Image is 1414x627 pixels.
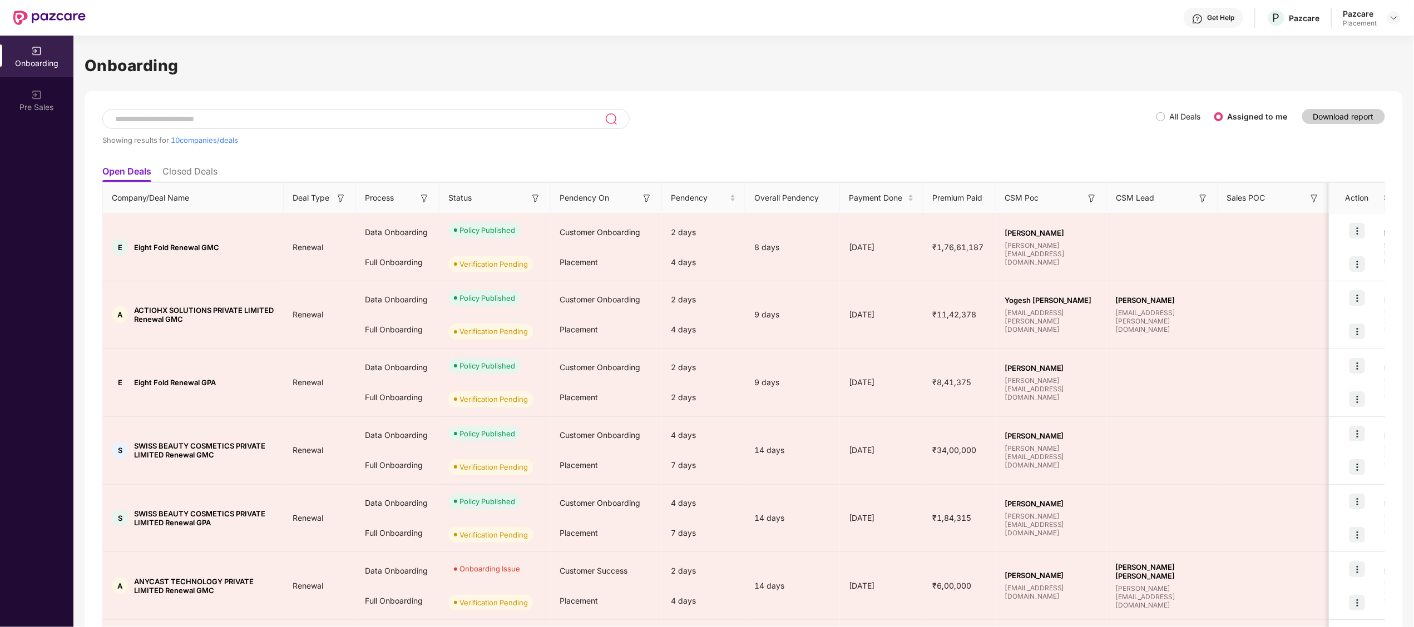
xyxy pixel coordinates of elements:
img: svg+xml;base64,PHN2ZyB3aWR0aD0iMjAiIGhlaWdodD0iMjAiIHZpZXdCb3g9IjAgMCAyMCAyMCIgZmlsbD0ibm9uZSIgeG... [31,89,42,101]
div: E [112,239,128,256]
div: Verification Pending [459,258,528,270]
span: Customer Onboarding [560,430,640,440]
div: Full Onboarding [356,450,439,480]
label: Assigned to me [1228,112,1288,121]
span: Renewal [284,310,332,319]
span: [EMAIL_ADDRESS][PERSON_NAME][DOMAIN_NAME] [1116,308,1209,334]
img: icon [1349,256,1365,272]
img: svg+xml;base64,PHN2ZyB3aWR0aD0iMTYiIGhlaWdodD0iMTYiIHZpZXdCb3g9IjAgMCAxNiAxNiIgZmlsbD0ibm9uZSIgeG... [641,193,652,204]
img: icon [1349,561,1365,577]
img: svg+xml;base64,PHN2ZyB3aWR0aD0iMTYiIGhlaWdodD0iMTYiIHZpZXdCb3g9IjAgMCAxNiAxNiIgZmlsbD0ibm9uZSIgeG... [335,193,347,204]
img: svg+xml;base64,PHN2ZyB3aWR0aD0iMTYiIGhlaWdodD0iMTYiIHZpZXdCb3g9IjAgMCAxNiAxNiIgZmlsbD0ibm9uZSIgeG... [1198,193,1209,204]
span: SWISS BEAUTY COSMETICS PRIVATE LIMITED Renewal GPA [134,509,275,527]
th: Company/Deal Name [103,183,284,213]
span: [PERSON_NAME][EMAIL_ADDRESS][DOMAIN_NAME] [1005,512,1098,537]
div: 2 days [662,382,745,412]
div: 2 days [662,285,745,315]
span: Payment Done [849,192,906,204]
span: Deal Type [293,192,329,204]
div: [DATE] [840,308,923,321]
div: [DATE] [840,241,923,253]
span: Pendency [671,192,728,204]
span: Placement [560,596,598,605]
span: [EMAIL_ADDRESS][DOMAIN_NAME] [1005,584,1098,600]
div: Verification Pending [459,326,528,337]
div: 2 days [662,217,745,247]
img: New Pazcare Logo [13,11,86,25]
div: [DATE] [840,444,923,456]
div: Data Onboarding [356,488,439,518]
div: S [112,510,128,526]
div: Onboarding Issue [459,563,520,574]
span: Eight Fold Renewal GPA [134,378,216,387]
img: svg+xml;base64,PHN2ZyB3aWR0aD0iMjQiIGhlaWdodD0iMjUiIHZpZXdCb3g9IjAgMCAyNCAyNSIgZmlsbD0ibm9uZSIgeG... [605,112,617,126]
span: [PERSON_NAME] [1005,499,1098,508]
div: 7 days [662,450,745,480]
span: ₹34,00,000 [923,445,985,455]
div: 4 days [662,420,745,450]
div: [DATE] [840,580,923,592]
span: ₹1,84,315 [923,513,980,522]
span: Customer Onboarding [560,227,640,237]
span: Sales POC [1227,192,1265,204]
li: Open Deals [102,166,151,182]
img: svg+xml;base64,PHN2ZyB3aWR0aD0iMjAiIGhlaWdodD0iMjAiIHZpZXdCb3g9IjAgMCAyMCAyMCIgZmlsbD0ibm9uZSIgeG... [31,46,42,57]
img: icon [1349,290,1365,306]
span: Renewal [284,513,332,522]
div: S [112,442,128,459]
div: Policy Published [459,496,515,507]
th: Overall Pendency [745,183,840,213]
div: Showing results for [102,136,1156,145]
img: svg+xml;base64,PHN2ZyB3aWR0aD0iMTYiIGhlaWdodD0iMTYiIHZpZXdCb3g9IjAgMCAxNiAxNiIgZmlsbD0ibm9uZSIgeG... [530,193,541,204]
div: 4 days [662,488,745,518]
span: 10 companies/deals [171,136,238,145]
span: Status [448,192,472,204]
div: E [112,374,128,391]
div: 2 days [662,352,745,382]
span: Placement [560,528,598,538]
div: 9 days [745,376,840,389]
span: Renewal [284,445,332,455]
span: SWISS BEAUTY COSMETICS PRIVATE LIMITED Renewal GMC [134,441,275,459]
div: 14 days [745,512,840,524]
div: Pazcare [1289,13,1320,23]
span: [PERSON_NAME][EMAIL_ADDRESS][DOMAIN_NAME] [1005,444,1098,469]
img: icon [1349,527,1365,543]
h1: Onboarding [85,53,1403,78]
span: CSM Poc [1005,192,1039,204]
div: A [112,578,128,594]
img: icon [1349,223,1365,238]
div: Data Onboarding [356,352,439,382]
div: Data Onboarding [356,217,439,247]
span: Yogesh [PERSON_NAME] [1005,296,1098,305]
li: Closed Deals [162,166,217,182]
span: Placement [560,257,598,267]
span: [PERSON_NAME][EMAIL_ADDRESS][DOMAIN_NAME] [1005,376,1098,401]
span: Eight Fold Renewal GMC [134,243,219,252]
span: ₹6,00,000 [923,581,980,590]
div: [DATE] [840,376,923,389]
div: Get Help [1208,13,1235,22]
span: ₹11,42,378 [923,310,985,319]
img: icon [1349,324,1365,339]
span: [PERSON_NAME][EMAIL_ADDRESS][DOMAIN_NAME] [1116,584,1209,609]
div: Verification Pending [459,394,528,405]
div: 9 days [745,308,840,321]
span: Placement [560,460,598,470]
span: [PERSON_NAME] [1005,228,1098,237]
img: svg+xml;base64,PHN2ZyB3aWR0aD0iMTYiIGhlaWdodD0iMTYiIHZpZXdCb3g9IjAgMCAxNiAxNiIgZmlsbD0ibm9uZSIgeG... [1309,193,1320,204]
span: [PERSON_NAME] [PERSON_NAME] [1116,563,1209,580]
div: Data Onboarding [356,556,439,586]
th: Premium Paid [923,183,996,213]
span: [PERSON_NAME] [1005,364,1098,372]
img: icon [1349,426,1365,441]
div: Full Onboarding [356,382,439,412]
img: icon [1349,391,1365,407]
div: Policy Published [459,292,515,303]
img: icon [1349,595,1365,610]
span: [PERSON_NAME] [1116,296,1209,305]
span: Renewal [284,377,332,387]
div: Full Onboarding [356,586,439,616]
span: Customer Onboarding [560,295,640,304]
div: A [112,306,128,323]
